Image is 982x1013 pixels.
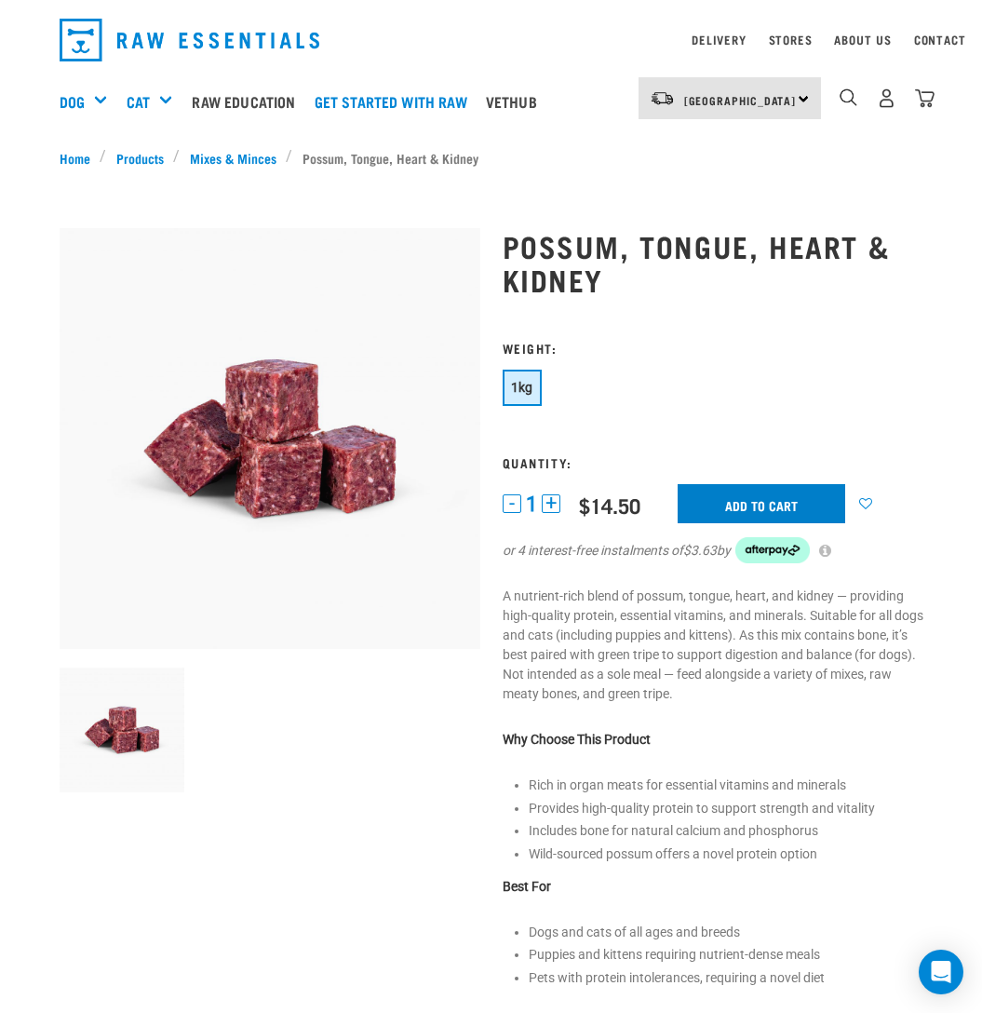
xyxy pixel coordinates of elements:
[503,537,923,563] div: or 4 interest-free instalments of by
[481,64,551,139] a: Vethub
[127,90,150,113] a: Cat
[503,370,542,406] button: 1kg
[60,668,185,793] img: Possum Tongue Heart Kidney 1682
[769,36,813,43] a: Stores
[579,493,640,517] div: $14.50
[834,36,891,43] a: About Us
[529,821,923,841] p: Includes bone for natural calcium and phosphorus
[692,36,746,43] a: Delivery
[684,97,797,103] span: [GEOGRAPHIC_DATA]
[503,455,923,469] h3: Quantity:
[529,799,923,818] p: Provides high-quality protein to support strength and vitality
[840,88,857,106] img: home-icon-1@2x.png
[529,776,923,795] p: Rich in organ meats for essential vitamins and minerals
[503,587,923,704] p: A nutrient-rich blend of possum, tongue, heart, and kidney — providing high-quality protein, esse...
[60,90,85,113] a: Dog
[503,341,923,355] h3: Weight:
[914,36,966,43] a: Contact
[60,148,101,168] a: Home
[542,494,560,513] button: +
[60,148,923,168] nav: breadcrumbs
[503,494,521,513] button: -
[735,537,810,563] img: Afterpay
[45,11,938,69] nav: dropdown navigation
[106,148,173,168] a: Products
[60,228,480,649] img: Possum Tongue Heart Kidney 1682
[60,19,320,61] img: Raw Essentials Logo
[503,879,551,894] strong: Best For
[650,90,675,107] img: van-moving.png
[503,229,923,296] h1: Possum, Tongue, Heart & Kidney
[187,64,309,139] a: Raw Education
[915,88,935,108] img: home-icon@2x.png
[310,64,481,139] a: Get started with Raw
[529,968,923,988] p: Pets with protein intolerances, requiring a novel diet
[526,494,537,514] span: 1
[503,732,651,747] strong: Why Choose This Product
[529,945,923,965] p: Puppies and kittens requiring nutrient-dense meals
[678,484,845,523] input: Add to cart
[180,148,286,168] a: Mixes & Minces
[683,541,717,561] span: $3.63
[877,88,896,108] img: user.png
[529,844,923,864] p: Wild-sourced possum offers a novel protein option
[529,923,923,942] p: Dogs and cats of all ages and breeds
[511,380,533,395] span: 1kg
[919,950,963,994] div: Open Intercom Messenger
